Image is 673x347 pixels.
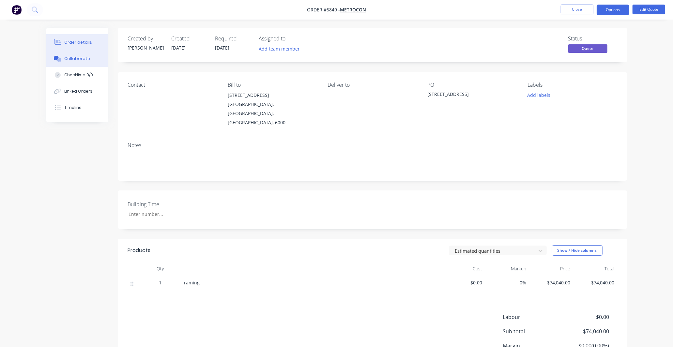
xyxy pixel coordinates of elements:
div: Created [172,36,207,42]
button: Add team member [255,44,303,53]
div: Collaborate [64,56,90,62]
span: [DATE] [215,45,230,51]
div: Assigned to [259,36,324,42]
div: [STREET_ADDRESS] [228,91,317,100]
div: [STREET_ADDRESS][GEOGRAPHIC_DATA], [GEOGRAPHIC_DATA], [GEOGRAPHIC_DATA], 6000 [228,91,317,127]
div: Created by [128,36,164,42]
span: Order #5849 - [307,7,340,13]
div: Timeline [64,105,82,111]
div: Cost [441,262,485,275]
button: Add team member [259,44,303,53]
input: Enter number... [123,209,209,219]
div: Notes [128,142,617,148]
div: Products [128,247,151,254]
label: Building Time [128,200,209,208]
button: Order details [46,34,108,51]
div: Checklists 0/0 [64,72,93,78]
button: Options [597,5,629,15]
span: Quote [568,44,607,53]
div: [STREET_ADDRESS] [428,91,509,100]
div: [GEOGRAPHIC_DATA], [GEOGRAPHIC_DATA], [GEOGRAPHIC_DATA], 6000 [228,100,317,127]
span: $74,040.00 [576,279,615,286]
span: [DATE] [172,45,186,51]
img: Factory [12,5,22,15]
div: Total [573,262,617,275]
div: Order details [64,39,92,45]
button: Collaborate [46,51,108,67]
span: $0.00 [561,313,609,321]
span: framing [183,279,200,286]
span: 0% [488,279,527,286]
span: 1 [159,279,162,286]
div: PO [428,82,517,88]
a: METROCON [340,7,366,13]
button: Timeline [46,99,108,116]
div: [PERSON_NAME] [128,44,164,51]
button: Edit Quote [633,5,665,14]
span: Sub total [503,327,561,335]
button: Linked Orders [46,83,108,99]
button: Close [561,5,593,14]
span: Labour [503,313,561,321]
div: Labels [528,82,617,88]
div: Contact [128,82,217,88]
div: Status [568,36,617,42]
div: Price [529,262,573,275]
div: Bill to [228,82,317,88]
span: $74,040.00 [561,327,609,335]
div: Linked Orders [64,88,92,94]
span: $74,040.00 [532,279,571,286]
div: Qty [141,262,180,275]
button: Add labels [524,91,554,99]
div: Required [215,36,251,42]
span: $0.00 [444,279,482,286]
div: Deliver to [328,82,417,88]
button: Checklists 0/0 [46,67,108,83]
div: Markup [485,262,529,275]
button: Show / Hide columns [552,245,603,256]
